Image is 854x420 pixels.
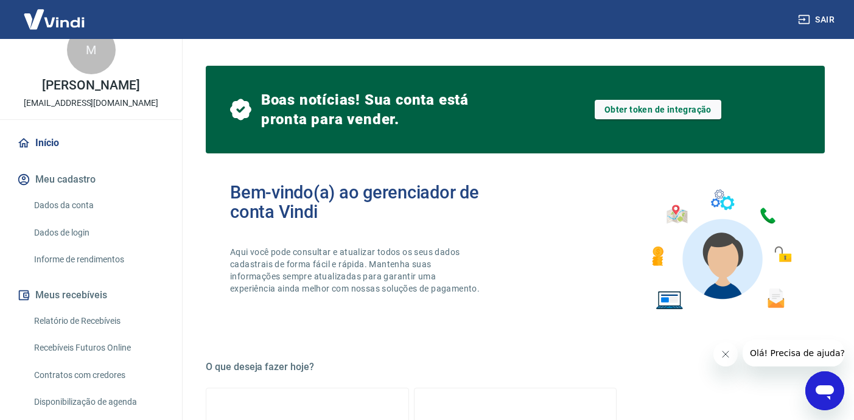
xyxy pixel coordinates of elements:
button: Meus recebíveis [15,282,167,309]
p: [EMAIL_ADDRESS][DOMAIN_NAME] [24,97,158,110]
span: Boas notícias! Sua conta está pronta para vender. [261,90,516,129]
a: Início [15,130,167,156]
iframe: Mensagem da empresa [743,340,844,366]
a: Dados de login [29,220,167,245]
iframe: Botão para abrir a janela de mensagens [805,371,844,410]
a: Disponibilização de agenda [29,390,167,415]
span: Olá! Precisa de ajuda? [7,9,102,18]
div: M [67,26,116,74]
img: Vindi [15,1,94,38]
a: Relatório de Recebíveis [29,309,167,334]
p: [PERSON_NAME] [42,79,139,92]
button: Meu cadastro [15,166,167,193]
a: Recebíveis Futuros Online [29,335,167,360]
iframe: Fechar mensagem [713,342,738,366]
p: Aqui você pode consultar e atualizar todos os seus dados cadastrais de forma fácil e rápida. Mant... [230,246,482,295]
a: Dados da conta [29,193,167,218]
button: Sair [796,9,839,31]
a: Informe de rendimentos [29,247,167,272]
img: Imagem de um avatar masculino com diversos icones exemplificando as funcionalidades do gerenciado... [641,183,800,317]
a: Contratos com credores [29,363,167,388]
h5: O que deseja fazer hoje? [206,361,825,373]
a: Obter token de integração [595,100,721,119]
h2: Bem-vindo(a) ao gerenciador de conta Vindi [230,183,516,222]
